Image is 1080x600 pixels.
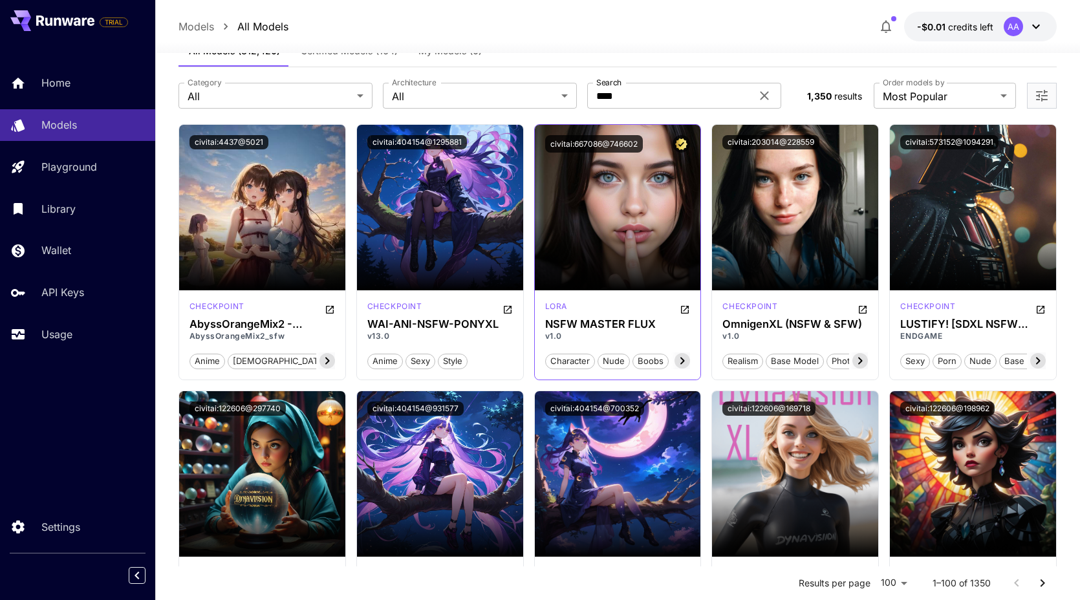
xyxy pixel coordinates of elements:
h3: WAI-ANI-NSFW-PONYXL [367,318,513,330]
span: base model [766,355,823,368]
span: photorealism [827,355,888,368]
button: -$0.011AA [904,12,1057,41]
p: v13.0 [367,330,513,342]
button: base model [999,352,1057,369]
span: credits left [948,21,993,32]
p: checkpoint [900,301,955,312]
h3: NSFW MASTER FLUX [545,318,691,330]
button: civitai:404154@931577 [367,402,464,416]
div: FLUX.1 D [545,301,567,316]
button: Open in CivitAI [858,301,868,316]
p: v1.0 [545,330,691,342]
span: TRIAL [100,17,127,27]
span: porn [933,355,961,368]
div: AA [1004,17,1023,36]
p: v1.0 [722,330,868,342]
div: SDXL 1.0 [722,301,777,316]
button: civitai:4437@5021 [189,135,268,149]
button: boobs [632,352,669,369]
p: ENDGAME [900,330,1046,342]
span: sexy [406,355,435,368]
p: Models [41,117,77,133]
div: SD 1.5 [189,301,244,316]
button: anime [189,352,225,369]
button: character [545,352,595,369]
p: checkpoint [367,301,422,312]
span: character [546,355,594,368]
div: SDXL 1.0 [900,301,955,316]
span: -$0.01 [917,21,948,32]
span: All [392,89,556,104]
button: realism [722,352,763,369]
button: civitai:122606@297740 [189,402,286,416]
button: porn [933,352,962,369]
h3: AbyssOrangeMix2 - SFW/Soft NSFW [189,318,335,330]
span: nude [965,355,996,368]
button: photorealism [826,352,889,369]
button: Collapse sidebar [129,567,146,584]
p: API Keys [41,284,84,300]
button: base model [766,352,824,369]
span: results [834,91,862,102]
label: Category [188,77,222,88]
label: Search [596,77,621,88]
span: anime [368,355,402,368]
button: Open in CivitAI [502,301,513,316]
span: Add your payment card to enable full platform functionality. [100,14,128,30]
span: nude [598,355,629,368]
button: nude [598,352,630,369]
label: Order models by [883,77,944,88]
div: Collapse sidebar [138,564,155,587]
p: AbyssOrangeMix2_sfw [189,330,335,342]
p: Playground [41,159,97,175]
span: base model [1000,355,1057,368]
button: civitai:573152@1094291 [900,135,999,149]
button: Certified Model – Vetted for best performance and includes a commercial license. [673,135,690,153]
p: Library [41,201,76,217]
button: style [438,352,468,369]
button: civitai:404154@1295881 [367,135,467,149]
p: Settings [41,519,80,535]
div: 100 [876,573,912,592]
span: anime [190,355,224,368]
button: nude [964,352,997,369]
button: civitai:667086@746602 [545,135,643,153]
button: civitai:122606@169718 [722,402,815,416]
button: sexy [405,352,435,369]
div: Pony [367,301,422,316]
button: civitai:404154@700352 [545,402,644,416]
p: Home [41,75,70,91]
p: 1–100 of 1350 [933,577,991,590]
button: anime [367,352,403,369]
button: sexy [900,352,930,369]
span: style [438,355,467,368]
span: sexy [901,355,929,368]
button: Open in CivitAI [325,301,335,316]
a: Models [178,19,214,34]
button: [DEMOGRAPHIC_DATA] [228,352,332,369]
div: -$0.011 [917,20,993,34]
p: Results per page [799,577,870,590]
h3: LUSTIFY! [SDXL NSFW checkpoint] [900,318,1046,330]
button: Open more filters [1034,88,1050,104]
button: civitai:122606@198962 [900,402,995,416]
span: Most Popular [883,89,995,104]
p: checkpoint [189,301,244,312]
button: Open in CivitAI [1035,301,1046,316]
p: lora [545,301,567,312]
span: boobs [633,355,668,368]
label: Architecture [392,77,436,88]
span: 1,350 [807,91,832,102]
p: All Models [237,19,288,34]
p: Usage [41,327,72,342]
p: Wallet [41,242,71,258]
h3: OmnigenXL (NSFW & SFW) [722,318,868,330]
span: realism [723,355,762,368]
span: [DEMOGRAPHIC_DATA] [228,355,331,368]
button: Go to next page [1030,570,1055,596]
